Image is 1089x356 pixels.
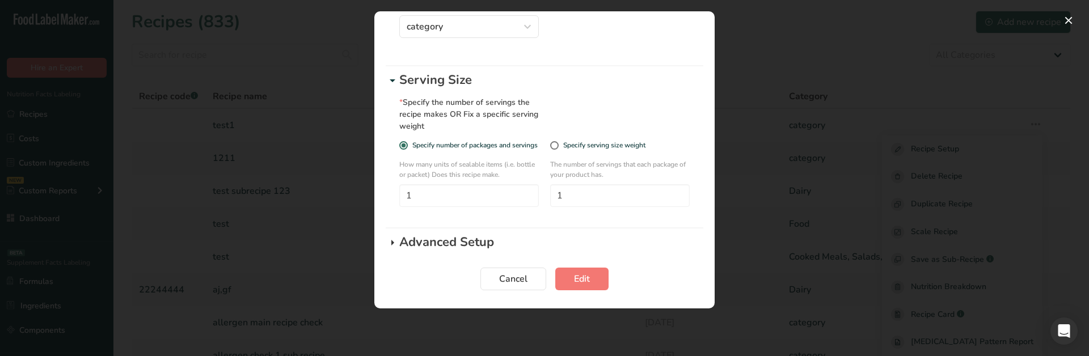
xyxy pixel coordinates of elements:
[1050,317,1078,345] div: Open Intercom Messenger
[399,159,539,180] p: How many units of sealable items (i.e. bottle or packet) Does this recipe make.
[563,141,645,150] div: Specify serving size weight
[386,71,703,90] div: Serving Size
[399,71,703,90] p: Serving Size
[408,141,538,150] span: Specify number of packages and servings
[399,96,539,132] div: Specify the number of servings the recipe makes OR Fix a specific serving weight
[550,159,690,180] p: The number of servings that each package of your product has.
[399,233,703,252] p: Advanced Setup
[555,268,609,290] button: Edit
[574,272,590,286] span: Edit
[399,15,539,38] button: category
[386,233,703,252] div: Advanced Setup
[407,20,443,33] span: category
[499,272,527,286] span: Cancel
[480,268,546,290] button: Cancel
